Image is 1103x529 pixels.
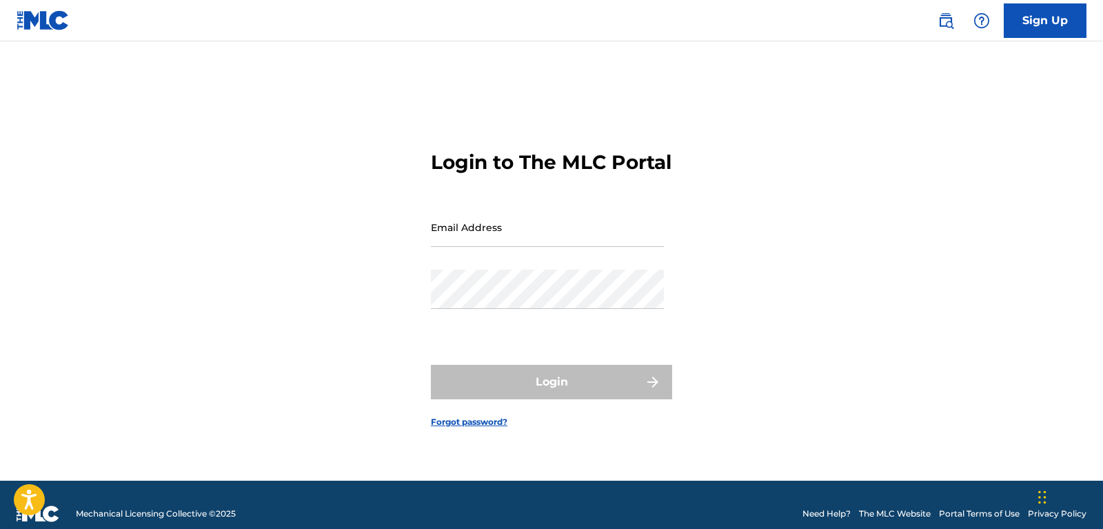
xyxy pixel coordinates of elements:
[973,12,990,29] img: help
[938,12,954,29] img: search
[76,508,236,520] span: Mechanical Licensing Collective © 2025
[939,508,1020,520] a: Portal Terms of Use
[1028,508,1086,520] a: Privacy Policy
[431,150,671,174] h3: Login to The MLC Portal
[17,10,70,30] img: MLC Logo
[431,416,507,428] a: Forgot password?
[1038,477,1046,518] div: Arrastrar
[932,7,960,34] a: Public Search
[1004,3,1086,38] a: Sign Up
[802,508,851,520] a: Need Help?
[859,508,931,520] a: The MLC Website
[1034,463,1103,529] iframe: Chat Widget
[968,7,995,34] div: Help
[17,506,59,522] img: logo
[1034,463,1103,529] div: Widget de chat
